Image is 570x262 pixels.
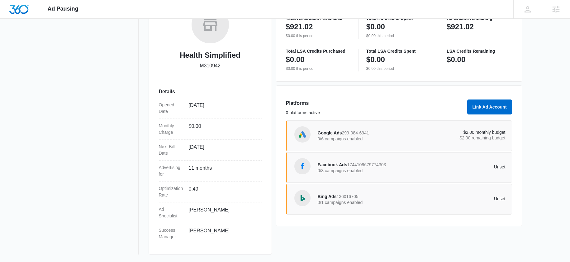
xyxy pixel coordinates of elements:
[366,66,431,71] p: $0.00 this period
[286,33,351,39] p: $0.00 this period
[189,102,257,115] dd: [DATE]
[447,49,512,53] p: LSA Credits Remaining
[180,50,240,61] h2: Health Simplified
[159,206,184,219] dt: Ad Specialist
[318,194,337,199] span: Bing Ads
[48,6,78,12] span: Ad Pausing
[159,161,262,182] div: Advertising for11 months
[366,55,385,65] p: $0.00
[447,16,512,21] p: Ad Credits Remaining
[411,136,506,140] p: $2.00 remaining budget
[159,164,184,177] dt: Advertising for
[159,88,262,95] h3: Details
[318,137,412,141] p: 0/6 campaigns enabled
[366,49,431,53] p: Total LSA Credits Spent
[159,119,262,140] div: Monthly Charge$0.00
[286,66,351,71] p: $0.00 this period
[347,162,386,167] span: 1744109679774303
[447,22,474,32] p: $921.02
[318,168,412,173] p: 0/3 campaigns enabled
[286,152,512,183] a: Facebook AdsFacebook Ads17441096797743030/3 campaigns enabledUnset
[189,206,257,219] dd: [PERSON_NAME]
[159,223,262,244] div: Success Manager[PERSON_NAME]
[189,185,257,198] dd: 0.49
[159,102,184,115] dt: Opened Date
[366,22,385,32] p: $0.00
[366,33,431,39] p: $0.00 this period
[298,130,307,139] img: Google Ads
[159,202,262,223] div: Ad Specialist[PERSON_NAME]
[159,143,184,157] dt: Next Bill Date
[189,164,257,177] dd: 11 months
[159,182,262,202] div: Optimization Rate0.49
[286,184,512,215] a: Bing AdsBing Ads1360167050/1 campaigns enabledUnset
[447,55,465,65] p: $0.00
[411,165,506,169] p: Unset
[159,140,262,161] div: Next Bill Date[DATE]
[286,55,305,65] p: $0.00
[286,22,313,32] p: $921.02
[286,99,463,107] h3: Platforms
[318,130,342,135] span: Google Ads
[286,16,351,21] p: Total Ad Credits Purchased
[411,130,506,134] p: $2.00 monthly budget
[298,193,307,203] img: Bing Ads
[467,99,512,114] button: Link Ad Account
[286,120,512,151] a: Google AdsGoogle Ads299-084-69410/6 campaigns enabled$2.00 monthly budget$2.00 remaining budget
[286,49,351,53] p: Total LSA Credits Purchased
[159,227,184,240] dt: Success Manager
[200,62,221,70] p: M310942
[318,200,412,205] p: 0/1 campaigns enabled
[342,130,369,135] span: 299-084-6941
[189,123,257,136] dd: $0.00
[189,227,257,240] dd: [PERSON_NAME]
[189,143,257,157] dd: [DATE]
[411,196,506,201] p: Unset
[298,162,307,171] img: Facebook Ads
[366,16,431,21] p: Total Ad Credits Spent
[159,185,184,198] dt: Optimization Rate
[159,123,184,136] dt: Monthly Charge
[336,194,358,199] span: 136016705
[159,98,262,119] div: Opened Date[DATE]
[286,109,463,116] p: 0 platforms active
[318,162,347,167] span: Facebook Ads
